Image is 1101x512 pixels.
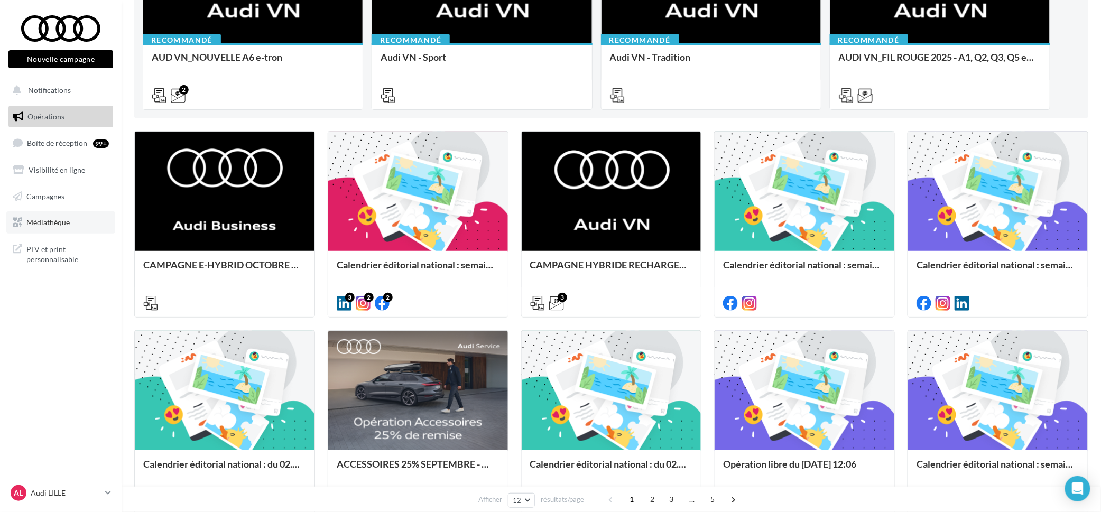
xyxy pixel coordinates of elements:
[684,491,701,508] span: ...
[917,459,1079,480] div: Calendrier éditorial national : semaine du 25.08 au 31.08
[143,459,306,480] div: Calendrier éditorial national : du 02.09 au 15.09
[26,218,70,227] span: Médiathèque
[839,52,1041,73] div: AUDI VN_FIL ROUGE 2025 - A1, Q2, Q3, Q5 et Q4 e-tron
[28,86,71,95] span: Notifications
[14,488,23,498] span: AL
[179,85,189,95] div: 2
[31,488,101,498] p: Audi LILLE
[372,34,450,46] div: Recommandé
[6,159,115,181] a: Visibilité en ligne
[8,50,113,68] button: Nouvelle campagne
[705,491,721,508] span: 5
[624,491,641,508] span: 1
[6,185,115,208] a: Campagnes
[152,52,354,73] div: AUD VN_NOUVELLE A6 e-tron
[513,496,522,505] span: 12
[663,491,680,508] span: 3
[478,495,502,505] span: Afficher
[6,79,111,101] button: Notifications
[6,132,115,154] a: Boîte de réception99+
[723,459,886,480] div: Opération libre du [DATE] 12:06
[917,259,1079,281] div: Calendrier éditorial national : semaine du 08.09 au 14.09
[508,493,535,508] button: 12
[644,491,661,508] span: 2
[8,483,113,503] a: AL Audi LILLE
[610,52,812,73] div: Audi VN - Tradition
[530,259,693,281] div: CAMPAGNE HYBRIDE RECHARGEABLE
[601,34,679,46] div: Recommandé
[29,165,85,174] span: Visibilité en ligne
[143,34,221,46] div: Recommandé
[541,495,585,505] span: résultats/page
[26,191,64,200] span: Campagnes
[1065,476,1090,501] div: Open Intercom Messenger
[381,52,583,73] div: Audi VN - Sport
[6,211,115,234] a: Médiathèque
[337,259,499,281] div: Calendrier éditorial national : semaine du 22.09 au 28.09
[27,138,87,147] span: Boîte de réception
[530,459,693,480] div: Calendrier éditorial national : du 02.09 au 09.09
[364,293,374,302] div: 2
[26,242,109,265] span: PLV et print personnalisable
[93,139,109,148] div: 99+
[830,34,908,46] div: Recommandé
[6,238,115,269] a: PLV et print personnalisable
[383,293,393,302] div: 2
[723,259,886,281] div: Calendrier éditorial national : semaine du 15.09 au 21.09
[6,106,115,128] a: Opérations
[143,259,306,281] div: CAMPAGNE E-HYBRID OCTOBRE B2B
[27,112,64,121] span: Opérations
[345,293,355,302] div: 3
[558,293,567,302] div: 3
[337,459,499,480] div: ACCESSOIRES 25% SEPTEMBRE - AUDI SERVICE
